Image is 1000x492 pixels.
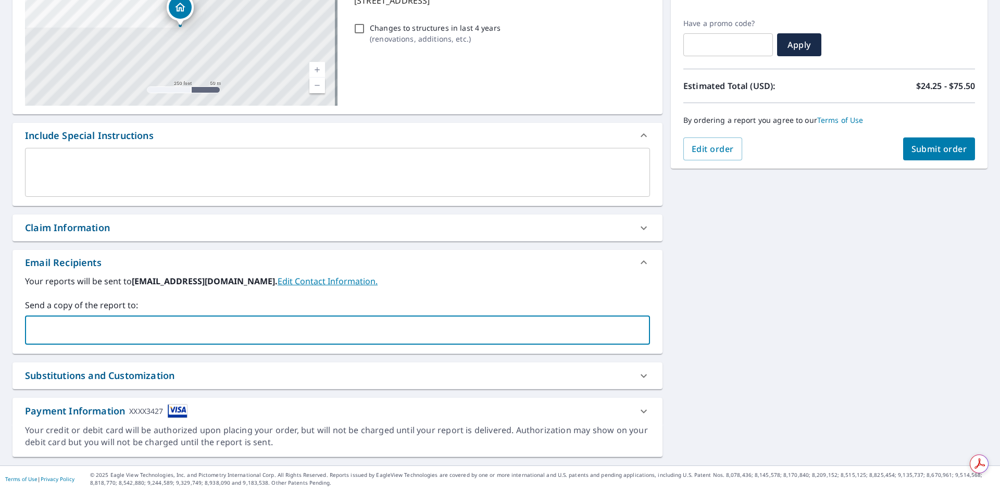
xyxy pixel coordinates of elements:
div: Claim Information [12,215,662,241]
p: By ordering a report you agree to our [683,116,975,125]
button: Submit order [903,137,976,160]
p: | [5,476,74,482]
p: Estimated Total (USD): [683,80,829,92]
a: Privacy Policy [41,475,74,483]
div: Include Special Instructions [12,123,662,148]
a: Current Level 17, Zoom Out [309,78,325,93]
button: Edit order [683,137,742,160]
div: Your credit or debit card will be authorized upon placing your order, but will not be charged unt... [25,424,650,448]
span: Edit order [692,143,734,155]
p: © 2025 Eagle View Technologies, Inc. and Pictometry International Corp. All Rights Reserved. Repo... [90,471,995,487]
div: Payment Information [25,404,187,418]
img: cardImage [168,404,187,418]
div: Email Recipients [12,250,662,275]
span: Submit order [911,143,967,155]
div: Substitutions and Customization [12,362,662,389]
label: Have a promo code? [683,19,773,28]
a: EditContactInfo [278,275,378,287]
p: $24.25 - $75.50 [916,80,975,92]
a: Terms of Use [817,115,864,125]
div: Include Special Instructions [25,129,154,143]
b: [EMAIL_ADDRESS][DOMAIN_NAME]. [132,275,278,287]
div: Substitutions and Customization [25,369,174,383]
p: Changes to structures in last 4 years [370,22,501,33]
a: Terms of Use [5,475,37,483]
div: Payment InformationXXXX3427cardImage [12,398,662,424]
a: Current Level 17, Zoom In [309,62,325,78]
label: Send a copy of the report to: [25,299,650,311]
label: Your reports will be sent to [25,275,650,287]
span: Apply [785,39,813,51]
button: Apply [777,33,821,56]
div: XXXX3427 [129,404,163,418]
div: Claim Information [25,221,110,235]
div: Email Recipients [25,256,102,270]
p: ( renovations, additions, etc. ) [370,33,501,44]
